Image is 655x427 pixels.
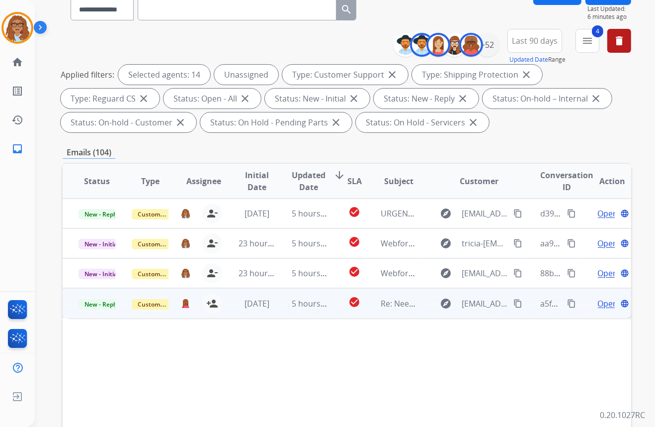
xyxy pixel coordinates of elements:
div: Status: On-hold – Internal [483,89,612,108]
button: Updated Date [509,56,548,64]
mat-icon: close [520,69,532,81]
img: avatar [3,14,31,42]
span: 4 [592,25,603,37]
span: Range [509,55,566,64]
mat-icon: language [620,239,629,248]
mat-icon: person_remove [206,208,218,219]
p: 0.20.1027RC [600,409,645,421]
mat-icon: content_copy [567,299,576,308]
span: [DATE] [245,208,269,219]
span: 5 hours ago [292,268,336,279]
mat-icon: check_circle [348,296,360,308]
div: Status: New - Initial [265,89,370,108]
mat-icon: close [138,93,150,105]
span: Assignee [186,175,221,187]
span: tricia-[EMAIL_ADDRESS][DOMAIN_NAME] [462,237,508,249]
mat-icon: language [620,299,629,308]
span: Open [598,208,618,219]
div: Type: Shipping Protection [412,65,542,85]
mat-icon: content_copy [513,239,522,248]
div: Unassigned [214,65,278,85]
span: [EMAIL_ADDRESS][DOMAIN_NAME] [462,208,508,219]
span: Status [84,175,110,187]
th: Action [578,164,631,199]
span: Webform from tricia-[EMAIL_ADDRESS][DOMAIN_NAME] on [DATE] [381,238,627,249]
span: Open [598,267,618,279]
img: agent-avatar [181,268,190,278]
mat-icon: person_add [206,298,218,310]
p: Emails (104) [63,146,115,159]
mat-icon: inbox [11,143,23,155]
span: [DATE] [245,298,269,309]
span: New - Reply [79,299,124,310]
span: [EMAIL_ADDRESS][DOMAIN_NAME] [462,298,508,310]
mat-icon: close [174,116,186,128]
span: Customer [460,175,498,187]
mat-icon: close [239,93,251,105]
div: +52 [476,33,499,57]
mat-icon: close [457,93,469,105]
mat-icon: search [340,3,352,15]
div: Status: New - Reply [374,89,479,108]
mat-icon: menu [581,35,593,47]
span: 23 hours ago [239,268,288,279]
span: Customer Support [132,209,196,219]
img: agent-avatar [181,209,190,218]
div: Status: Open - All [164,89,261,108]
span: Type [141,175,160,187]
mat-icon: close [348,93,360,105]
mat-icon: home [11,56,23,68]
span: Initial Date [239,169,275,193]
span: SLA [347,175,362,187]
mat-icon: close [467,116,479,128]
span: 5 hours ago [292,298,336,309]
mat-icon: language [620,269,629,278]
mat-icon: history [11,114,23,126]
mat-icon: person_remove [206,267,218,279]
mat-icon: close [590,93,602,105]
mat-icon: content_copy [513,299,522,308]
button: 4 [575,29,599,53]
mat-icon: close [386,69,398,81]
span: Conversation ID [540,169,593,193]
mat-icon: content_copy [513,269,522,278]
mat-icon: explore [440,208,452,219]
mat-icon: list_alt [11,85,23,97]
mat-icon: explore [440,267,452,279]
mat-icon: explore [440,298,452,310]
p: Applied filters: [61,69,114,81]
span: New - Initial [79,269,125,279]
span: Open [598,298,618,310]
button: Last 90 days [507,29,562,53]
mat-icon: content_copy [567,269,576,278]
mat-icon: content_copy [567,209,576,218]
span: Open [598,237,618,249]
div: Status: On-hold - Customer [61,112,196,132]
mat-icon: delete [613,35,625,47]
mat-icon: language [620,209,629,218]
div: Type: Customer Support [282,65,408,85]
div: Selected agents: 14 [118,65,210,85]
span: Updated Date [292,169,326,193]
span: [EMAIL_ADDRESS][DOMAIN_NAME] [462,267,508,279]
span: New - Initial [79,239,125,249]
span: Last Updated: [587,5,631,13]
span: Customer Support [132,269,196,279]
span: 5 hours ago [292,208,336,219]
span: Customer Support [132,239,196,249]
span: Subject [384,175,413,187]
img: agent-avatar [181,238,190,248]
div: Type: Reguard CS [61,89,160,108]
span: Customer Support [132,299,196,310]
div: Status: On Hold - Servicers [356,112,489,132]
mat-icon: close [330,116,342,128]
mat-icon: explore [440,237,452,249]
span: 23 hours ago [239,238,288,249]
span: Webform from [EMAIL_ADDRESS][DOMAIN_NAME] on [DATE] [381,268,606,279]
mat-icon: arrow_downward [333,169,345,181]
div: Status: On Hold - Pending Parts [200,112,352,132]
img: agent-avatar [181,299,190,308]
span: Re: Need additional information [381,298,500,309]
mat-icon: person_remove [206,237,218,249]
span: New - Reply [79,209,124,219]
